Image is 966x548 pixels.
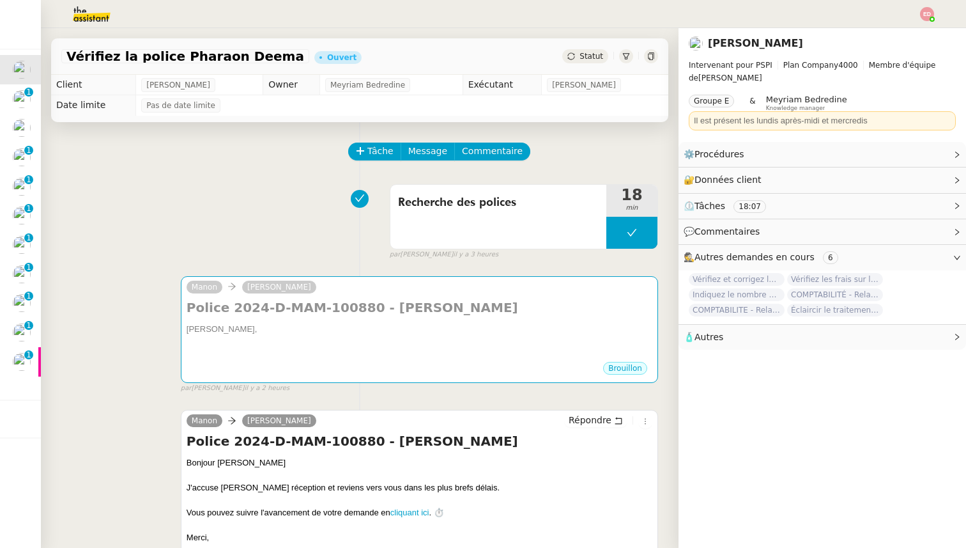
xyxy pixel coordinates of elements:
app-user-label: Knowledge manager [766,95,847,111]
span: il y a 3 heures [453,249,498,260]
div: Il est présent les lundis après-midi et mercredis [694,114,951,127]
div: Vous pouvez suivre l'avancement de votre demande en . ⏱️ [187,506,652,519]
td: Exécutant [463,75,542,95]
span: Tâches [694,201,725,211]
p: 1 [26,350,31,362]
span: Vérifiez et corrigez les dates dans [GEOGRAPHIC_DATA] [689,273,785,286]
span: COMPTABILITÉ - Relance des primes GoldenCare impayées- août 2025 [787,288,883,301]
a: [PERSON_NAME] [708,37,803,49]
span: 🧴 [684,332,723,342]
span: ⚙️ [684,147,750,162]
p: 1 [26,233,31,245]
nz-badge-sup: 1 [24,175,33,184]
p: 1 [26,263,31,274]
nz-badge-sup: 1 [24,146,33,155]
nz-badge-sup: 1 [24,263,33,272]
span: [PERSON_NAME] [689,59,956,84]
small: [PERSON_NAME] [181,383,289,394]
div: 🔐Données client [678,168,966,192]
nz-tag: Groupe E [689,95,734,107]
img: users%2FERVxZKLGxhVfG9TsREY0WEa9ok42%2Favatar%2Fportrait-563450-crop.jpg [13,324,31,341]
span: Autres [694,332,723,342]
a: Manon [187,415,222,427]
img: users%2F0zQGGmvZECeMseaPawnreYAQQyS2%2Favatar%2Feddadf8a-b06f-4db9-91c4-adeed775bb0f [13,61,31,79]
div: Ouvert [327,54,356,61]
td: Date limite [51,95,136,116]
img: users%2Fa6PbEmLwvGXylUqKytRPpDpAx153%2Favatar%2Ffanny.png [13,236,31,254]
span: 🕵️ [684,252,843,262]
div: [PERSON_NAME], [187,323,652,336]
span: Meyriam Bedredine [766,95,847,104]
img: users%2F0zQGGmvZECeMseaPawnreYAQQyS2%2Favatar%2Feddadf8a-b06f-4db9-91c4-adeed775bb0f [13,178,31,196]
nz-tag: 6 [823,251,838,264]
span: Plan Company [783,61,838,70]
span: Intervenant pour PSPI [689,61,772,70]
nz-badge-sup: 1 [24,292,33,301]
span: Commentaires [694,226,760,237]
p: 1 [26,321,31,333]
span: Données client [694,175,762,185]
small: [PERSON_NAME] [390,249,498,260]
button: Répondre [564,413,627,427]
div: ⏲️Tâches 18:07 [678,194,966,219]
div: ⚙️Procédures [678,142,966,167]
span: Meyriam Bedredine [330,79,405,91]
img: users%2FNmPW3RcGagVdwlUj0SIRjiM8zA23%2Favatar%2Fb3e8f68e-88d8-429d-a2bd-00fb6f2d12db [13,207,31,224]
span: Message [408,144,447,159]
div: Bonjour [PERSON_NAME] [187,457,652,469]
a: [PERSON_NAME] [242,415,316,427]
span: par [181,383,192,394]
span: Vérifiez les frais sur la police [787,273,883,286]
span: 4000 [838,61,858,70]
span: il y a 2 heures [244,383,289,394]
button: Message [401,143,455,160]
button: Tâche [348,143,401,160]
p: 1 [26,204,31,215]
div: Merci, [187,531,652,544]
div: 🕵️Autres demandes en cours 6 [678,245,966,270]
span: COMPTABILITE - Relances factures impayées - août 2025 [689,304,785,317]
span: Brouillon [608,364,642,373]
div: 🧴Autres [678,325,966,350]
span: [PERSON_NAME] [552,79,616,91]
span: Tâche [367,144,394,159]
span: Procédures [694,149,744,159]
span: Vérifiez la police Pharaon Deema [66,50,304,63]
nz-badge-sup: 1 [24,88,33,97]
h4: Police 2024-D-MAM-100880 - [PERSON_NAME] [187,299,652,317]
span: Knowledge manager [766,105,825,112]
nz-badge-sup: 1 [24,204,33,213]
span: 18 [606,187,657,203]
span: Statut [579,52,603,61]
p: 1 [26,146,31,157]
img: users%2Fa6PbEmLwvGXylUqKytRPpDpAx153%2Favatar%2Ffanny.png [13,148,31,166]
span: Indiquez le nombre d'actions pour Ecohub [689,288,785,301]
span: Éclaircir le traitement des bordereaux GoldenCare [787,304,883,317]
span: Autres demandes en cours [694,252,815,262]
nz-badge-sup: 1 [24,233,33,242]
p: 1 [26,292,31,303]
span: par [390,249,401,260]
button: Commentaire [454,143,530,160]
a: cliquant ici [390,508,429,517]
div: 💬Commentaires [678,219,966,244]
td: Client [51,75,136,95]
nz-tag: 18:07 [733,200,766,213]
img: users%2F0zQGGmvZECeMseaPawnreYAQQyS2%2Favatar%2Feddadf8a-b06f-4db9-91c4-adeed775bb0f [689,36,703,51]
a: Manon [187,281,222,293]
img: users%2F0zQGGmvZECeMseaPawnreYAQQyS2%2Favatar%2Feddadf8a-b06f-4db9-91c4-adeed775bb0f [13,119,31,137]
span: Commentaire [462,144,523,159]
td: Owner [263,75,320,95]
img: users%2Fa6PbEmLwvGXylUqKytRPpDpAx153%2Favatar%2Ffanny.png [13,265,31,283]
p: 1 [26,88,31,99]
a: [PERSON_NAME] [242,281,316,293]
span: & [749,95,755,111]
span: 💬 [684,226,765,237]
h4: Police 2024-D-MAM-100880 - [PERSON_NAME] [187,432,652,450]
span: ⏲️ [684,201,777,211]
nz-badge-sup: 1 [24,321,33,330]
span: 🔐 [684,173,767,187]
span: Pas de date limite [146,99,215,112]
img: users%2Fa6PbEmLwvGXylUqKytRPpDpAx153%2Favatar%2Ffanny.png [13,294,31,312]
img: users%2F0zQGGmvZECeMseaPawnreYAQQyS2%2Favatar%2Feddadf8a-b06f-4db9-91c4-adeed775bb0f [13,90,31,108]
